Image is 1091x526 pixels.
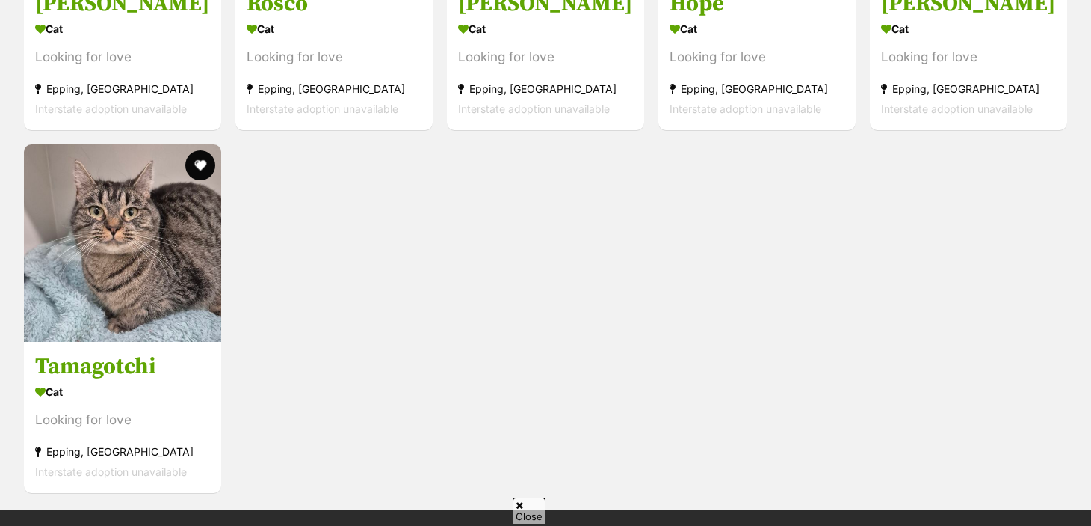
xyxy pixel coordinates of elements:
span: Close [513,498,545,524]
div: Cat [458,18,633,40]
div: Looking for love [458,47,633,67]
a: Tamagotchi Cat Looking for love Epping, [GEOGRAPHIC_DATA] Interstate adoption unavailable favourite [24,342,221,494]
div: Epping, [GEOGRAPHIC_DATA] [458,79,633,99]
div: Looking for love [881,47,1056,67]
div: Epping, [GEOGRAPHIC_DATA] [881,79,1056,99]
span: Interstate adoption unavailable [35,103,187,115]
div: Cat [35,382,210,403]
div: Epping, [GEOGRAPHIC_DATA] [247,79,421,99]
div: Looking for love [670,47,844,67]
span: Interstate adoption unavailable [670,103,821,115]
img: Tamagotchi [24,144,221,342]
div: Cat [670,18,844,40]
div: Epping, [GEOGRAPHIC_DATA] [35,442,210,462]
div: Epping, [GEOGRAPHIC_DATA] [35,79,210,99]
span: Interstate adoption unavailable [247,103,398,115]
span: Interstate adoption unavailable [35,466,187,479]
div: Looking for love [35,47,210,67]
h3: Tamagotchi [35,353,210,382]
div: Looking for love [35,411,210,431]
span: Interstate adoption unavailable [458,103,610,115]
div: Epping, [GEOGRAPHIC_DATA] [670,79,844,99]
div: Cat [247,18,421,40]
div: Cat [35,18,210,40]
div: Cat [881,18,1056,40]
span: Interstate adoption unavailable [881,103,1033,115]
div: Looking for love [247,47,421,67]
button: favourite [185,150,215,180]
